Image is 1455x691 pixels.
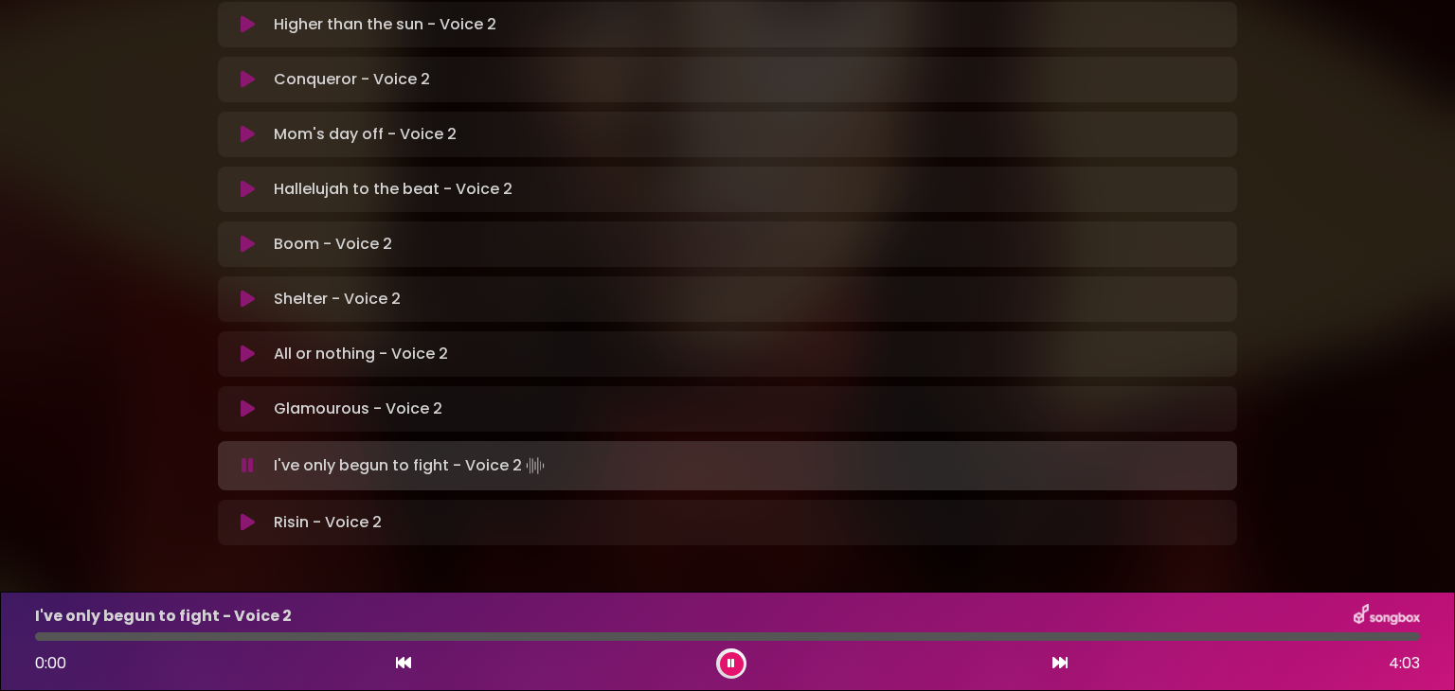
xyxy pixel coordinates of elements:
[274,13,496,36] p: Higher than the sun - Voice 2
[35,605,292,628] p: I've only begun to fight - Voice 2
[1354,604,1420,629] img: songbox-logo-white.png
[274,343,448,365] p: All or nothing - Voice 2
[274,452,548,479] p: I've only begun to fight - Voice 2
[274,123,457,146] p: Mom's day off - Voice 2
[274,178,512,201] p: Hallelujah to the beat - Voice 2
[274,288,401,310] p: Shelter - Voice 2
[274,68,430,91] p: Conqueror - Voice 2
[522,452,548,479] img: waveform4.gif
[274,511,382,534] p: Risin - Voice 2
[274,398,442,420] p: Glamourous - Voice 2
[274,233,392,256] p: Boom - Voice 2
